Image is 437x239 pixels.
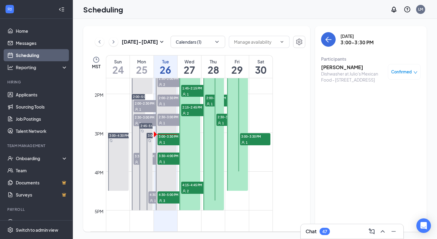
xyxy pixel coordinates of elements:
div: Participants [321,56,421,62]
div: Sat [249,59,273,65]
div: Team Management [7,143,66,148]
h1: 29 [225,65,249,75]
svg: Analysis [7,64,13,70]
span: 3 [163,199,165,203]
button: Calendars (1)ChevronDown [171,36,225,48]
svg: ChevronDown [214,39,220,45]
svg: User [150,199,153,203]
h1: 28 [202,65,225,75]
h3: [DATE] - [DATE] [122,39,158,45]
span: MST [92,63,100,69]
svg: User [159,160,162,164]
svg: User [206,102,210,106]
svg: User [135,160,138,164]
span: 2:15-2:45 PM [181,104,212,110]
svg: QuestionInfo [404,6,411,13]
span: 3:00-3:30 PM [158,133,188,139]
h3: 3:00-3:30 PM [340,39,374,46]
svg: User [159,199,162,203]
button: ChevronUp [378,227,388,236]
svg: SmallChevronDown [158,38,165,45]
span: 4:30-5:00 PM [158,191,188,197]
span: 4:15-4:45 PM [181,182,212,188]
span: 2 [163,82,165,87]
span: 1 [163,140,165,145]
a: August 25, 2025 [130,56,154,78]
input: Manage availability [234,39,277,45]
svg: Settings [296,38,303,45]
span: 1 [187,92,189,96]
div: [DATE] [340,33,374,39]
div: 3pm [93,130,105,137]
a: Team [16,164,68,177]
a: SurveysCrown [16,189,68,201]
div: 5pm [93,208,105,215]
a: Job Postings [16,113,68,125]
span: 2:00-5:00 PM [133,95,153,99]
a: August 30, 2025 [249,56,273,78]
div: Tue [154,59,178,65]
a: August 24, 2025 [106,56,130,78]
svg: Settings [7,227,13,233]
a: Home [16,25,68,37]
a: August 27, 2025 [178,56,201,78]
div: Thu [202,59,225,65]
span: 1 [139,107,141,112]
svg: User [182,112,186,115]
svg: ChevronLeft [97,38,103,45]
span: 2:30-3:00 PM [216,114,247,120]
h1: 27 [178,65,201,75]
span: 1 [139,121,141,126]
a: August 29, 2025 [225,56,249,78]
span: 2:30-3:00 PM [158,114,188,120]
a: August 28, 2025 [202,56,225,78]
div: Onboarding [16,155,63,161]
svg: User [182,93,186,96]
span: Confirmed [391,69,412,75]
a: August 26, 2025 [154,56,178,78]
span: 1 [163,160,165,164]
svg: User [218,121,221,125]
div: 47 [322,229,327,234]
span: 4:30-5:00 PM [148,191,179,197]
span: 1 [163,121,165,125]
div: Mon [130,59,154,65]
button: Settings [293,36,305,48]
span: 1 [163,102,165,106]
a: Applicants [16,89,68,101]
h1: 25 [130,65,154,75]
a: Sourcing Tools [16,101,68,113]
span: 2:00-2:30 PM [134,100,164,106]
span: 1:45-2:15 PM [181,85,212,91]
svg: User [241,141,245,144]
button: ComposeMessage [367,227,377,236]
span: 2:00-2:30 PM [205,95,235,101]
svg: ArrowLeft [325,36,332,43]
h1: 26 [154,65,178,75]
div: 2pm [93,92,105,98]
svg: User [159,83,162,86]
span: 2:00-2:30 PM [158,95,188,101]
span: 1 [211,102,213,106]
svg: Sync [148,139,151,142]
a: Scheduling [16,49,68,61]
svg: Clock [93,56,100,63]
span: 3:00-4:30 PM [109,133,129,138]
svg: User [159,121,162,125]
a: Talent Network [16,125,68,137]
span: 2:45-5:00 PM [141,124,160,128]
div: Payroll [7,207,66,212]
svg: UserCheck [7,155,13,161]
svg: Sync [141,130,144,133]
span: down [413,70,418,75]
div: Switch to admin view [16,227,58,233]
span: 2 [187,111,189,116]
svg: User [182,189,186,193]
span: 3:30-4:00 PM [158,153,188,159]
a: Messages [16,37,68,49]
span: 1 [222,121,224,125]
a: PayrollCrown [16,216,68,228]
span: 3:00-3:30 PM [240,133,270,139]
a: DocumentsCrown [16,177,68,189]
div: Dishwasher at Julio's Mexican Food - [STREET_ADDRESS] [321,71,385,83]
